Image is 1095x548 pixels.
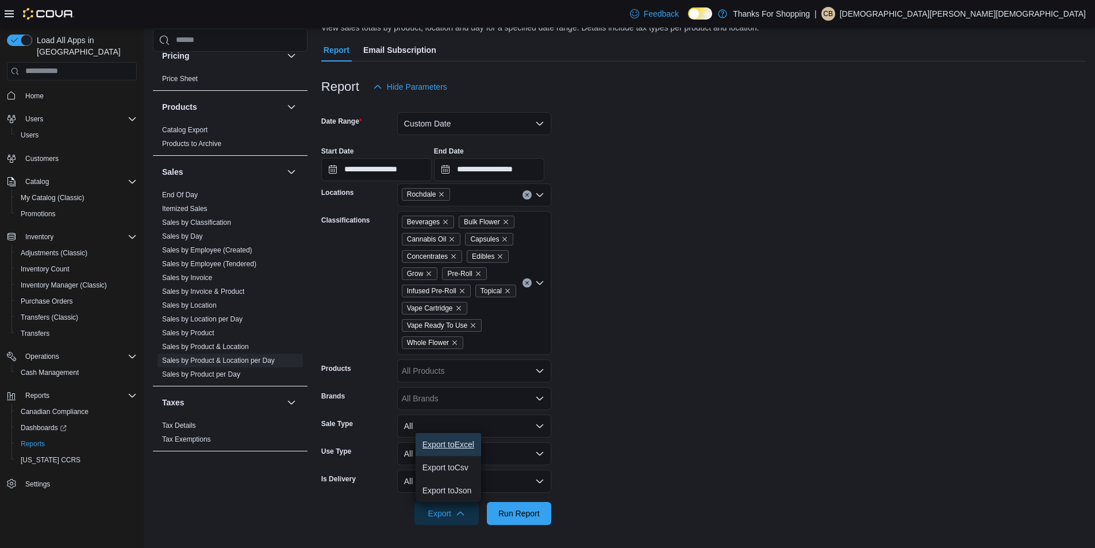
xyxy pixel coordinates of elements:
button: Export toExcel [416,433,481,456]
button: Open list of options [535,366,544,375]
button: Reports [2,388,141,404]
span: Pre-Roll [442,267,486,280]
span: Bulk Flower [459,216,514,228]
span: Bulk Flower [464,216,500,228]
span: Cannabis Oil [402,233,461,246]
button: Users [2,111,141,127]
button: Remove Rochdale from selection in this group [438,191,445,198]
span: Itemized Sales [162,204,208,213]
span: Adjustments (Classic) [16,246,137,260]
button: Remove Topical from selection in this group [504,288,511,294]
span: Sales by Location per Day [162,315,243,324]
span: Pre-Roll [447,268,472,279]
button: Transfers [11,325,141,342]
span: Grow [402,267,438,280]
button: Sales [285,165,298,179]
button: Catalog [21,175,53,189]
span: Whole Flower [407,337,449,348]
span: Purchase Orders [21,297,73,306]
div: Sales [153,188,308,386]
span: Sales by Product & Location [162,342,249,351]
span: Sales by Employee (Created) [162,246,252,255]
button: Remove Vape Ready To Use from selection in this group [470,322,477,329]
span: Sales by Classification [162,218,231,227]
button: All [397,470,551,493]
label: Products [321,364,351,373]
button: Reports [21,389,54,403]
span: Sales by Invoice & Product [162,287,244,296]
span: Export [421,502,472,525]
a: Customers [21,152,63,166]
a: Promotions [16,207,60,221]
a: Users [16,128,43,142]
span: Users [16,128,137,142]
span: Vape Ready To Use [402,319,482,332]
a: Dashboards [11,420,141,436]
button: Canadian Compliance [11,404,141,420]
a: Purchase Orders [16,294,78,308]
a: Sales by Product [162,329,214,337]
span: Report [324,39,349,62]
span: Grow [407,268,424,279]
a: Catalog Export [162,126,208,134]
span: Capsules [465,233,513,246]
span: Canadian Compliance [16,405,137,419]
span: Concentrates [407,251,448,262]
span: Load All Apps in [GEOGRAPHIC_DATA] [32,35,137,58]
a: End Of Day [162,191,198,199]
p: | [814,7,817,21]
button: Remove Concentrates from selection in this group [450,253,457,260]
span: Sales by Location [162,301,217,310]
button: All [397,442,551,465]
span: Purchase Orders [16,294,137,308]
a: Home [21,89,48,103]
span: CB [823,7,833,21]
span: Hide Parameters [387,81,447,93]
button: Remove Cannabis Oil from selection in this group [448,236,455,243]
div: View sales totals by product, location and day for a specified date range. Details include tax ty... [321,22,759,34]
span: Inventory [21,230,137,244]
div: Christian Bishop [821,7,835,21]
span: Vape Ready To Use [407,320,467,331]
button: Purchase Orders [11,293,141,309]
a: Transfers [16,327,54,340]
span: Price Sheet [162,74,198,83]
button: Inventory Manager (Classic) [11,277,141,293]
span: Customers [21,151,137,166]
span: Inventory Count [16,262,137,276]
button: Open list of options [535,190,544,200]
button: Remove Beverages from selection in this group [442,219,449,225]
a: Dashboards [16,421,71,435]
img: Cova [23,8,74,20]
a: Itemized Sales [162,205,208,213]
span: Reports [21,389,137,403]
a: Sales by Invoice & Product [162,288,244,296]
span: Run Report [498,508,540,519]
button: Cash Management [11,365,141,381]
span: Rochdale [402,188,451,201]
span: Transfers [16,327,137,340]
span: Export to Csv [422,463,474,472]
a: Reports [16,437,49,451]
a: Adjustments (Classic) [16,246,92,260]
span: Promotions [16,207,137,221]
span: Rochdale [407,189,436,200]
button: Inventory [2,229,141,245]
span: Cash Management [21,368,79,377]
a: [US_STATE] CCRS [16,453,85,467]
button: Remove Capsules from selection in this group [501,236,508,243]
button: Remove Vape Cartridge from selection in this group [455,305,462,312]
span: Settings [25,480,50,489]
span: Vape Cartridge [407,302,453,314]
span: Products to Archive [162,139,221,148]
div: Products [153,123,308,155]
button: Hide Parameters [368,75,452,98]
button: Home [2,87,141,104]
a: Sales by Location [162,301,217,309]
input: Press the down key to open a popover containing a calendar. [321,158,432,181]
h3: Taxes [162,397,185,408]
span: Customers [25,154,59,163]
button: Customers [2,150,141,167]
h3: Pricing [162,50,189,62]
